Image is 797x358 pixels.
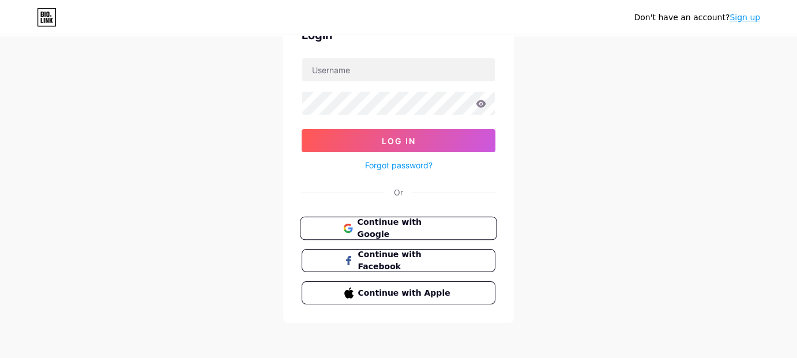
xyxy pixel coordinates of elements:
button: Continue with Apple [302,281,495,304]
a: Sign up [730,13,760,22]
span: Continue with Facebook [358,248,453,273]
div: Login [302,27,495,44]
div: Don't have an account? [634,12,760,24]
a: Forgot password? [365,159,433,171]
span: Continue with Apple [358,287,453,299]
div: Or [394,186,403,198]
span: Log In [382,136,416,146]
a: Continue with Google [302,217,495,240]
button: Continue with Google [300,217,497,240]
input: Username [302,58,495,81]
button: Continue with Facebook [302,249,495,272]
span: Continue with Google [357,216,453,241]
button: Log In [302,129,495,152]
